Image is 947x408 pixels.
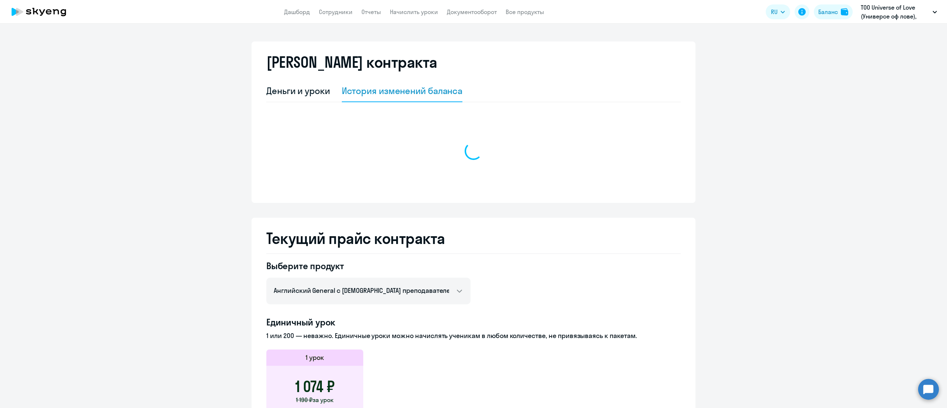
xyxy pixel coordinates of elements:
[857,3,941,21] button: ТОО Universe of Love (Универсе оф лове), Предоплата
[861,3,930,21] p: ТОО Universe of Love (Универсе оф лове), Предоплата
[266,260,471,272] h4: Выберите продукт
[266,316,681,328] h4: Единичный урок
[766,4,790,19] button: RU
[818,7,838,16] div: Баланс
[361,8,381,16] a: Отчеты
[296,396,313,404] span: 1 190 ₽
[295,378,335,395] h3: 1 074 ₽
[284,8,310,16] a: Дашборд
[319,8,353,16] a: Сотрудники
[814,4,853,19] button: Балансbalance
[447,8,497,16] a: Документооборот
[266,53,437,71] h2: [PERSON_NAME] контракта
[313,396,334,404] span: за урок
[306,353,324,362] h5: 1 урок
[342,85,463,97] div: История изменений баланса
[771,7,778,16] span: RU
[506,8,544,16] a: Все продукты
[266,331,681,341] p: 1 или 200 — неважно. Единичные уроки можно начислять ученикам в любом количестве, не привязываясь...
[266,230,681,247] h2: Текущий прайс контракта
[390,8,438,16] a: Начислить уроки
[266,85,330,97] div: Деньги и уроки
[841,8,848,16] img: balance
